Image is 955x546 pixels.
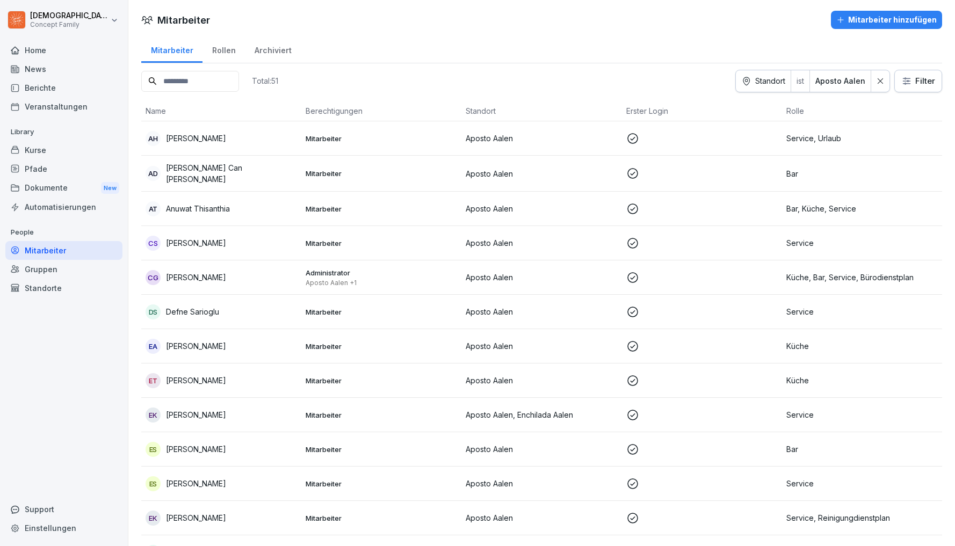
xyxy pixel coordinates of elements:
p: Mitarbeiter [306,513,457,523]
p: Aposto Aalen +1 [306,279,457,287]
p: Aposto Aalen [466,478,617,489]
p: Aposto Aalen [466,237,617,249]
a: Rollen [202,35,245,63]
p: Concept Family [30,21,108,28]
p: [PERSON_NAME] [166,409,226,420]
p: Mitarbeiter [306,341,457,351]
p: Aposto Aalen [466,203,617,214]
div: Mitarbeiter hinzufügen [836,14,937,26]
div: Filter [901,76,935,86]
div: Dokumente [5,178,122,198]
div: EA [146,339,161,354]
div: AH [146,131,161,146]
a: Automatisierungen [5,198,122,216]
p: [PERSON_NAME] [166,478,226,489]
p: Mitarbeiter [306,479,457,489]
p: Anuwat Thisanthia [166,203,230,214]
a: Einstellungen [5,519,122,537]
a: DokumenteNew [5,178,122,198]
a: Berichte [5,78,122,97]
a: News [5,60,122,78]
p: [PERSON_NAME] [166,512,226,523]
p: Service [786,306,938,317]
p: Aposto Aalen [466,272,617,283]
p: Bar [786,443,938,455]
div: Aposto Aalen [815,76,865,86]
p: Aposto Aalen [466,306,617,317]
p: Mitarbeiter [306,445,457,454]
h1: Mitarbeiter [157,13,210,27]
p: Service [786,237,938,249]
p: Küche, Bar, Service, Bürodienstplan [786,272,938,283]
a: Veranstaltungen [5,97,122,116]
p: [PERSON_NAME] Can [PERSON_NAME] [166,162,297,185]
a: Archiviert [245,35,301,63]
th: Erster Login [622,101,782,121]
p: Mitarbeiter [306,410,457,420]
p: Aposto Aalen [466,340,617,352]
th: Rolle [782,101,942,121]
p: Bar, Küche, Service [786,203,938,214]
div: DS [146,304,161,319]
p: Service, Reinigungdienstplan [786,512,938,523]
p: Service, Urlaub [786,133,938,144]
div: ES [146,442,161,457]
p: [PERSON_NAME] [166,272,226,283]
p: Service [786,478,938,489]
p: Mitarbeiter [306,204,457,214]
a: Pfade [5,159,122,178]
p: [PERSON_NAME] [166,340,226,352]
div: AD [146,166,161,181]
a: Kurse [5,141,122,159]
p: Bar [786,168,938,179]
th: Standort [461,101,621,121]
p: Total: 51 [252,76,278,86]
p: Mitarbeiter [306,169,457,178]
p: [PERSON_NAME] [166,237,226,249]
p: Mitarbeiter [306,307,457,317]
p: Aposto Aalen [466,443,617,455]
a: Mitarbeiter [141,35,202,63]
button: Filter [895,70,942,92]
a: Gruppen [5,260,122,279]
p: [PERSON_NAME] [166,133,226,144]
div: New [101,182,119,194]
div: EK [146,407,161,423]
div: Support [5,500,122,519]
p: Mitarbeiter [306,134,457,143]
div: AT [146,201,161,216]
a: Mitarbeiter [5,241,122,260]
p: Aposto Aalen [466,375,617,386]
a: Standorte [5,279,122,297]
th: Berechtigungen [301,101,461,121]
th: Name [141,101,301,121]
p: Aposto Aalen, Enchilada Aalen [466,409,617,420]
a: Home [5,41,122,60]
p: Mitarbeiter [306,238,457,248]
p: People [5,224,122,241]
button: Mitarbeiter hinzufügen [831,11,942,29]
div: ET [146,373,161,388]
p: Administrator [306,268,457,278]
p: Service [786,409,938,420]
p: Aposto Aalen [466,512,617,523]
div: EK [146,511,161,526]
p: Küche [786,340,938,352]
p: [PERSON_NAME] [166,375,226,386]
p: Aposto Aalen [466,168,617,179]
p: [DEMOGRAPHIC_DATA] [PERSON_NAME] [30,11,108,20]
p: [PERSON_NAME] [166,443,226,455]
